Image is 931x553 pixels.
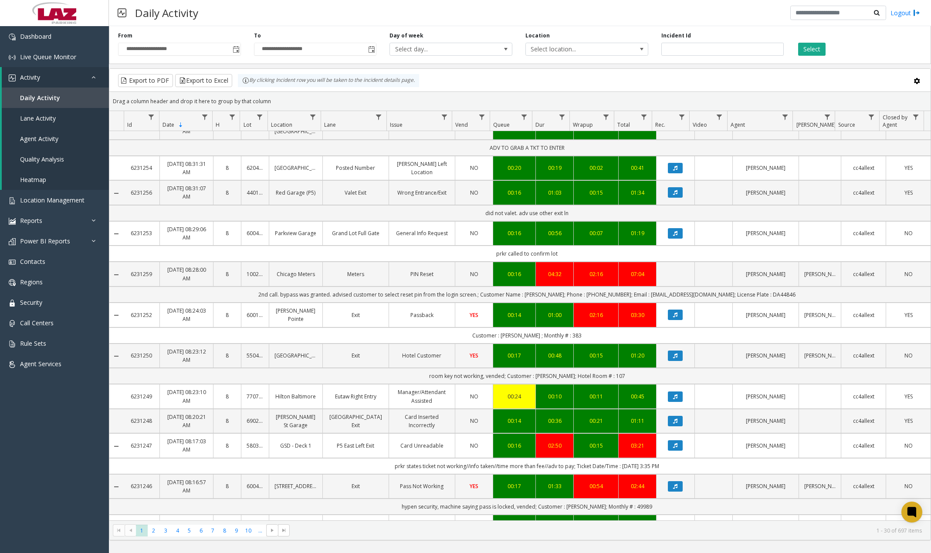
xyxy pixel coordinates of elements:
[624,351,651,360] a: 01:20
[846,442,880,450] a: cc4allext
[274,270,317,278] a: Chicago Meters
[219,351,236,360] a: 8
[175,74,232,87] button: Export to Excel
[738,392,793,401] a: [PERSON_NAME]
[498,311,530,319] div: 00:14
[109,353,124,360] a: Collapse Details
[394,482,450,490] a: Pass Not Working
[904,393,913,400] span: YES
[891,442,925,450] a: NO
[165,388,208,405] a: [DATE] 08:23:10 AM
[118,74,173,87] button: Export to PDF
[498,417,530,425] a: 00:14
[498,164,530,172] div: 00:20
[891,351,925,360] a: NO
[846,392,880,401] a: cc4allext
[9,238,16,245] img: 'icon'
[804,311,836,319] a: [PERSON_NAME]
[891,189,925,197] a: YES
[219,189,236,197] a: 8
[891,311,925,319] a: YES
[20,135,58,143] span: Agent Activity
[470,417,478,425] span: NO
[129,417,154,425] a: 6231248
[247,270,264,278] a: 100240
[2,108,109,128] a: Lane Activity
[394,189,450,197] a: Wrong Entrance/Exit
[470,393,478,400] span: NO
[219,229,236,237] a: 8
[476,111,488,123] a: Vend Filter Menu
[20,298,42,307] span: Security
[904,442,913,449] span: NO
[328,442,383,450] a: P5 East Left Exit
[394,442,450,450] a: Card Unreadable
[891,270,925,278] a: NO
[20,278,43,286] span: Regions
[394,270,450,278] a: PIN Reset
[2,128,109,149] a: Agent Activity
[254,111,265,123] a: Lot Filter Menu
[20,114,56,122] span: Lane Activity
[624,311,651,319] a: 03:30
[891,417,925,425] a: YES
[738,351,793,360] a: [PERSON_NAME]
[738,164,793,172] a: [PERSON_NAME]
[20,196,85,204] span: Location Management
[738,229,793,237] a: [PERSON_NAME]
[124,205,931,221] td: did not valet. adv use other exit ln
[129,351,154,360] a: 6231250
[904,189,913,196] span: YES
[20,360,61,368] span: Agent Services
[470,442,478,449] span: NO
[498,351,530,360] div: 00:17
[556,111,568,123] a: Dur Filter Menu
[129,189,154,197] a: 6231256
[2,169,109,190] a: Heatmap
[247,417,264,425] a: 690246
[541,392,568,401] div: 00:10
[129,482,154,490] a: 6231246
[738,311,793,319] a: [PERSON_NAME]
[579,417,613,425] a: 00:21
[526,43,623,55] span: Select location...
[328,413,383,429] a: [GEOGRAPHIC_DATA] Exit
[579,164,613,172] div: 00:02
[846,417,880,425] a: cc4allext
[498,442,530,450] div: 00:16
[624,189,651,197] a: 01:34
[328,229,383,237] a: Grand Lot Full Gate
[129,442,154,450] a: 6231247
[242,77,249,84] img: infoIcon.svg
[579,189,613,197] div: 00:15
[541,311,568,319] a: 01:00
[470,229,478,237] span: NO
[9,197,16,204] img: 'icon'
[460,482,488,490] a: YES
[328,482,383,490] a: Exit
[394,160,450,176] a: [PERSON_NAME] Left Location
[541,270,568,278] div: 04:32
[846,482,880,490] a: cc4allext
[541,189,568,197] a: 01:03
[624,417,651,425] a: 01:11
[328,189,383,197] a: Valet Exit
[438,111,450,123] a: Issue Filter Menu
[498,392,530,401] div: 00:24
[676,111,687,123] a: Rec. Filter Menu
[165,478,208,495] a: [DATE] 08:16:57 AM
[247,351,264,360] a: 550435
[738,417,793,425] a: [PERSON_NAME]
[579,270,613,278] div: 02:16
[541,351,568,360] div: 00:48
[541,417,568,425] a: 00:36
[624,442,651,450] a: 03:21
[274,307,317,323] a: [PERSON_NAME] Pointe
[307,111,319,123] a: Location Filter Menu
[846,351,880,360] a: cc4allext
[394,413,450,429] a: Card Inserted Incorrectly
[804,351,836,360] a: [PERSON_NAME]
[624,229,651,237] a: 01:19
